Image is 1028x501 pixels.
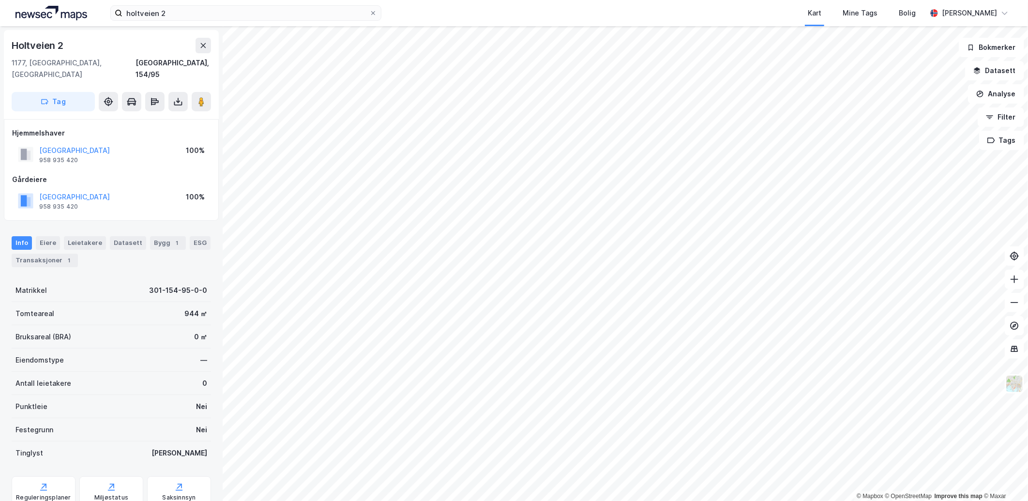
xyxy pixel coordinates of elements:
[15,424,53,436] div: Festegrunn
[980,455,1028,501] iframe: Chat Widget
[942,7,997,19] div: [PERSON_NAME]
[12,92,95,111] button: Tag
[12,127,211,139] div: Hjemmelshaver
[808,7,821,19] div: Kart
[39,156,78,164] div: 958 935 420
[15,447,43,459] div: Tinglyst
[885,493,932,500] a: OpenStreetMap
[12,57,136,80] div: 1177, [GEOGRAPHIC_DATA], [GEOGRAPHIC_DATA]
[15,6,87,20] img: logo.a4113a55bc3d86da70a041830d287a7e.svg
[12,254,78,267] div: Transaksjoner
[15,331,71,343] div: Bruksareal (BRA)
[196,401,207,412] div: Nei
[843,7,877,19] div: Mine Tags
[151,447,207,459] div: [PERSON_NAME]
[1005,375,1024,393] img: Z
[15,285,47,296] div: Matrikkel
[194,331,207,343] div: 0 ㎡
[978,107,1024,127] button: Filter
[980,455,1028,501] div: Kontrollprogram for chat
[149,285,207,296] div: 301-154-95-0-0
[184,308,207,319] div: 944 ㎡
[200,354,207,366] div: —
[186,191,205,203] div: 100%
[122,6,369,20] input: Søk på adresse, matrikkel, gårdeiere, leietakere eller personer
[857,493,883,500] a: Mapbox
[36,236,60,250] div: Eiere
[196,424,207,436] div: Nei
[15,308,54,319] div: Tomteareal
[150,236,186,250] div: Bygg
[15,401,47,412] div: Punktleie
[172,238,182,248] div: 1
[15,378,71,389] div: Antall leietakere
[202,378,207,389] div: 0
[968,84,1024,104] button: Analyse
[965,61,1024,80] button: Datasett
[64,256,74,265] div: 1
[64,236,106,250] div: Leietakere
[979,131,1024,150] button: Tags
[899,7,916,19] div: Bolig
[15,354,64,366] div: Eiendomstype
[12,38,65,53] div: Holtveien 2
[186,145,205,156] div: 100%
[136,57,211,80] div: [GEOGRAPHIC_DATA], 154/95
[959,38,1024,57] button: Bokmerker
[12,174,211,185] div: Gårdeiere
[39,203,78,211] div: 958 935 420
[110,236,146,250] div: Datasett
[190,236,211,250] div: ESG
[935,493,983,500] a: Improve this map
[12,236,32,250] div: Info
